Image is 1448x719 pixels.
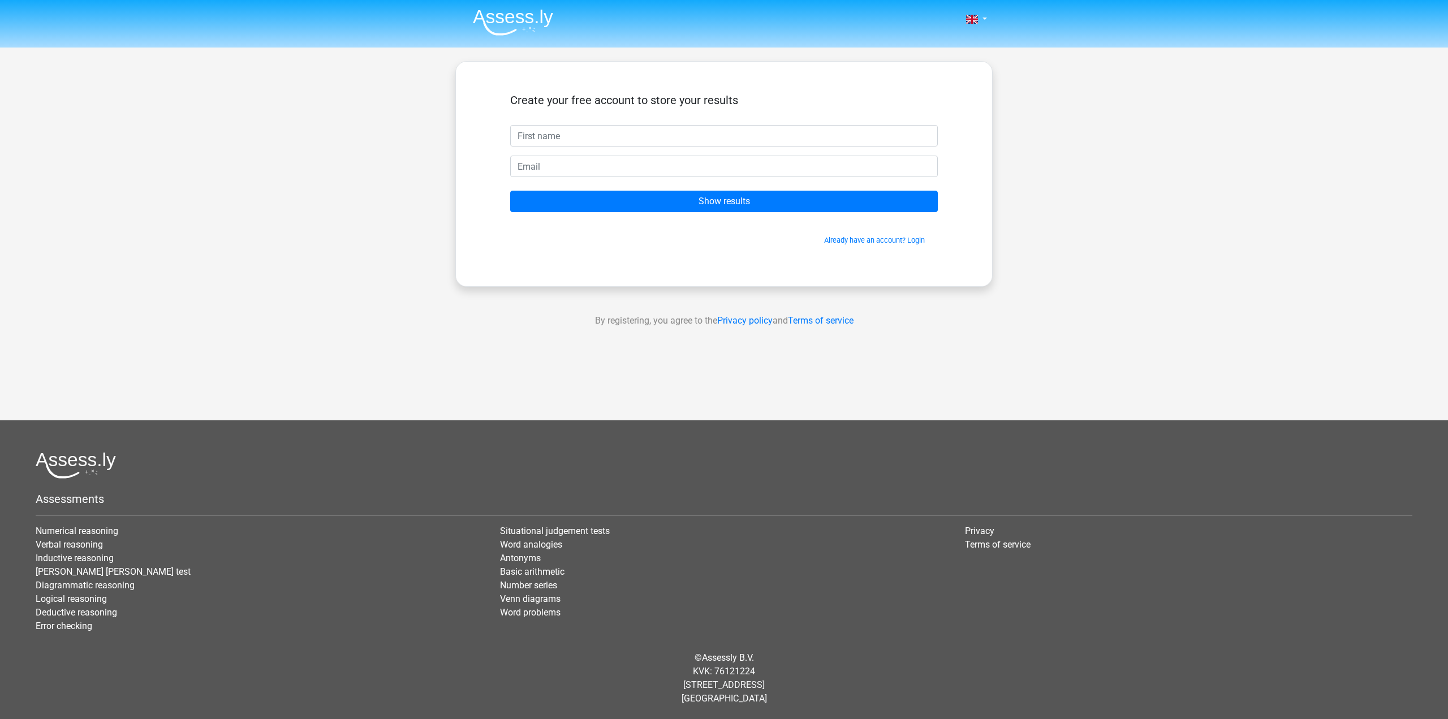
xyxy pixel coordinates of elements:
a: Assessly B.V. [702,652,754,663]
img: Assessly logo [36,452,116,479]
a: Basic arithmetic [500,566,564,577]
a: Word problems [500,607,561,618]
a: Inductive reasoning [36,553,114,563]
a: Privacy [965,526,994,536]
input: Show results [510,191,938,212]
h5: Create your free account to store your results [510,93,938,107]
a: Deductive reasoning [36,607,117,618]
a: Diagrammatic reasoning [36,580,135,591]
a: Terms of service [965,539,1031,550]
a: Venn diagrams [500,593,561,604]
a: Logical reasoning [36,593,107,604]
a: Situational judgement tests [500,526,610,536]
input: First name [510,125,938,147]
a: Verbal reasoning [36,539,103,550]
a: Error checking [36,621,92,631]
a: Terms of service [788,315,854,326]
a: Privacy policy [717,315,773,326]
a: Already have an account? Login [824,236,925,244]
h5: Assessments [36,492,1412,506]
div: © KVK: 76121224 [STREET_ADDRESS] [GEOGRAPHIC_DATA] [27,642,1421,714]
a: Numerical reasoning [36,526,118,536]
img: Assessly [473,9,553,36]
a: [PERSON_NAME] [PERSON_NAME] test [36,566,191,577]
a: Number series [500,580,557,591]
a: Antonyms [500,553,541,563]
a: Word analogies [500,539,562,550]
input: Email [510,156,938,177]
